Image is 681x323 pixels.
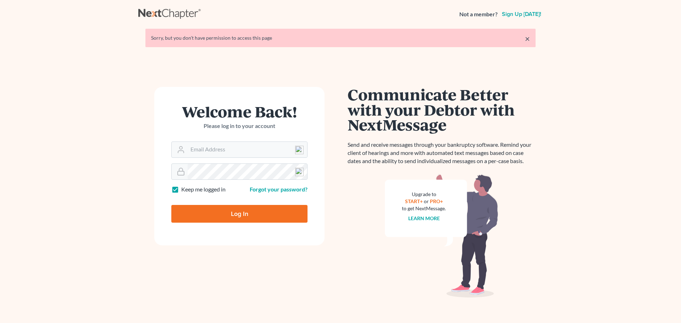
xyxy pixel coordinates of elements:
img: npw-badge-icon-locked.svg [295,146,304,154]
div: Upgrade to [402,191,446,198]
a: PRO+ [430,198,443,204]
div: to get NextMessage. [402,205,446,212]
a: Sign up [DATE]! [500,11,543,17]
a: × [525,34,530,43]
input: Log In [171,205,308,223]
a: Learn more [408,215,440,221]
span: or [424,198,429,204]
p: Send and receive messages through your bankruptcy software. Remind your client of hearings and mo... [348,141,536,165]
a: Forgot your password? [250,186,308,193]
label: Keep me logged in [181,185,226,194]
input: Email Address [188,142,307,157]
div: Sorry, but you don't have permission to access this page [151,34,530,41]
h1: Welcome Back! [171,104,308,119]
h1: Communicate Better with your Debtor with NextMessage [348,87,536,132]
a: START+ [405,198,423,204]
strong: Not a member? [459,10,498,18]
img: nextmessage_bg-59042aed3d76b12b5cd301f8e5b87938c9018125f34e5fa2b7a6b67550977c72.svg [385,174,498,298]
p: Please log in to your account [171,122,308,130]
img: npw-badge-icon-locked.svg [295,168,304,176]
